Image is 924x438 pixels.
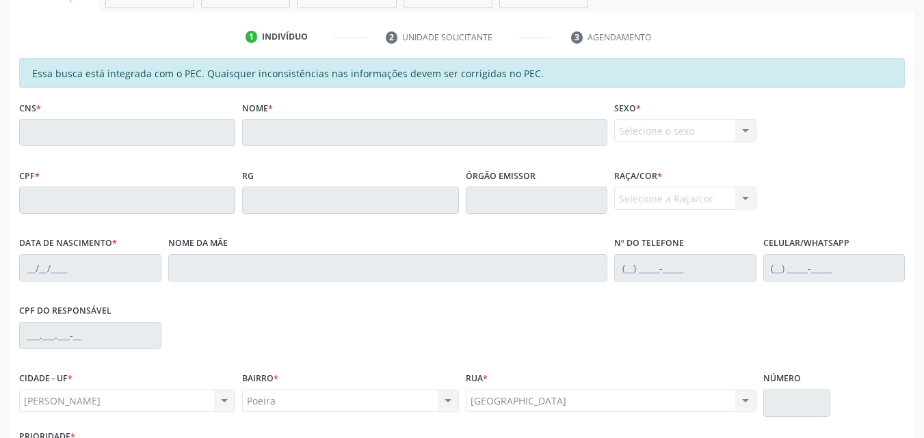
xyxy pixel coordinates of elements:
label: CIDADE - UF [19,368,72,389]
label: Número [763,368,801,389]
label: Rua [466,368,488,389]
label: CPF do responsável [19,301,111,322]
label: Sexo [614,98,641,119]
label: Celular/WhatsApp [763,233,849,254]
label: RG [242,165,254,187]
label: Nº do Telefone [614,233,684,254]
label: CNS [19,98,41,119]
label: Órgão emissor [466,165,536,187]
label: CPF [19,165,40,187]
input: (__) _____-_____ [763,254,906,282]
label: Data de nascimento [19,233,117,254]
label: Nome [242,98,273,119]
label: Raça/cor [614,165,662,187]
div: Essa busca está integrada com o PEC. Quaisquer inconsistências nas informações devem ser corrigid... [19,58,905,88]
label: BAIRRO [242,368,278,389]
div: 1 [246,31,258,43]
label: Nome da mãe [168,233,228,254]
input: ___.___.___-__ [19,322,161,349]
input: __/__/____ [19,254,161,282]
div: Indivíduo [262,31,308,43]
input: (__) _____-_____ [614,254,756,282]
